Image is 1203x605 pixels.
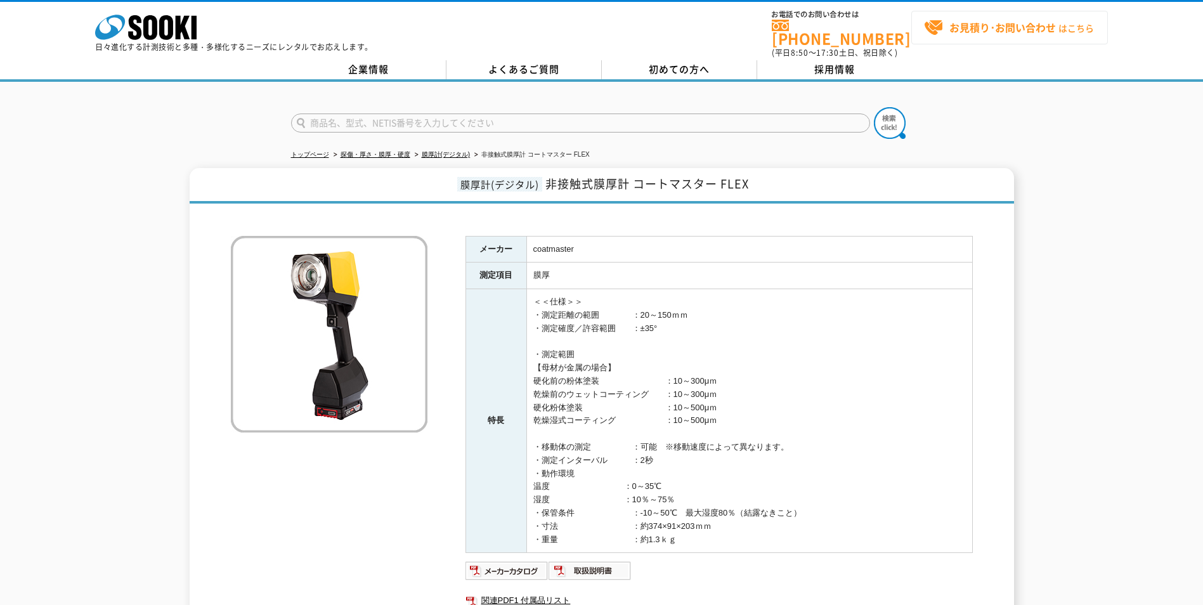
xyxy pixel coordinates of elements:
a: 取扱説明書 [549,569,632,579]
span: はこちら [924,18,1094,37]
a: 膜厚計(デジタル) [422,151,471,158]
th: メーカー [465,236,526,263]
span: (平日 ～ 土日、祝日除く) [772,47,897,58]
a: 採用情報 [757,60,913,79]
span: 非接触式膜厚計 コートマスター FLEX [545,175,749,192]
p: 日々進化する計測技術と多種・多様化するニーズにレンタルでお応えします。 [95,43,373,51]
span: 膜厚計(デジタル) [457,177,542,192]
li: 非接触式膜厚計 コートマスター FLEX [472,148,590,162]
span: お電話でのお問い合わせは [772,11,911,18]
span: 初めての方へ [649,62,710,76]
a: メーカーカタログ [465,569,549,579]
strong: お見積り･お問い合わせ [949,20,1056,35]
img: 非接触式膜厚計 コートマスター FLEX [231,236,427,433]
img: btn_search.png [874,107,906,139]
a: 探傷・厚さ・膜厚・硬度 [341,151,410,158]
a: お見積り･お問い合わせはこちら [911,11,1108,44]
th: 特長 [465,289,526,553]
a: [PHONE_NUMBER] [772,20,911,46]
span: 8:50 [791,47,809,58]
td: 膜厚 [526,263,972,289]
a: よくあるご質問 [446,60,602,79]
a: 企業情報 [291,60,446,79]
td: ＜＜仕様＞＞ ・測定距離の範囲 ：20～150ｍｍ ・測定確度／許容範囲 ：±35° ・測定範囲 【母材が金属の場合】 硬化前の粉体塗装 ：10～300μｍ 乾燥前のウェットコーティング ：10... [526,289,972,553]
td: coatmaster [526,236,972,263]
span: 17:30 [816,47,839,58]
img: メーカーカタログ [465,561,549,581]
a: 初めての方へ [602,60,757,79]
a: トップページ [291,151,329,158]
input: 商品名、型式、NETIS番号を入力してください [291,114,870,133]
img: 取扱説明書 [549,561,632,581]
th: 測定項目 [465,263,526,289]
